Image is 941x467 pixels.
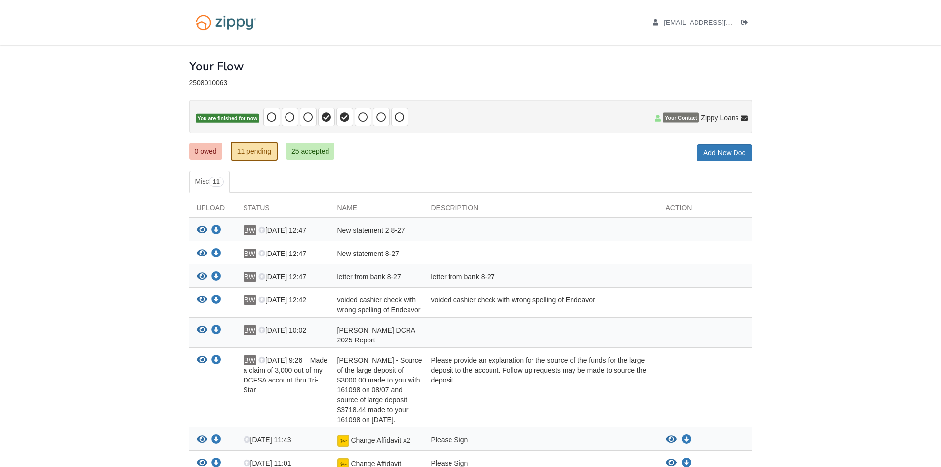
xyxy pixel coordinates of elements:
span: New statement 2 8-27 [337,226,405,234]
div: Upload [189,203,236,217]
img: Logo [189,10,263,35]
button: View Benjamin Wuelling - Source of the large deposit of $3000.00 made to you with 161098 on 08/07... [197,355,207,366]
span: [DATE] 12:47 [258,226,306,234]
span: BW [244,325,257,335]
a: Misc [189,171,230,193]
a: Download New statement 2 8-27 [211,227,221,235]
span: [DATE] 10:02 [258,326,306,334]
span: [DATE] 9:26 – Made a claim of 3,000 out of my DCFSA account thru Tri-Star [244,356,327,394]
a: Download Change Affidavit x2 [682,436,692,444]
span: BW [244,249,257,258]
span: BW [244,355,257,365]
span: [PERSON_NAME] DCRA 2025 Report [337,326,415,344]
span: Zippy Loans [701,113,738,123]
a: Download New statement 8-27 [211,250,221,258]
span: New statement 8-27 [337,250,399,257]
span: letter from bank 8-27 [337,273,401,281]
img: Document fully signed [337,435,349,447]
span: Your Contact [663,113,699,123]
span: BW [244,225,257,235]
span: [DATE] 11:01 [244,459,291,467]
button: View New statement 8-27 [197,249,207,259]
a: Download Change Affidavit [682,459,692,467]
span: BW [244,295,257,305]
span: voided cashier check with wrong spelling of Endeavor [337,296,421,314]
a: Log out [741,19,752,29]
div: Action [658,203,752,217]
div: Description [424,203,658,217]
span: [DATE] 12:47 [258,273,306,281]
a: Add New Doc [697,144,752,161]
a: 11 pending [231,142,278,161]
span: benjaminwuelling@gmail.com [664,19,777,26]
a: 25 accepted [286,143,334,160]
span: You are finished for now [196,114,260,123]
span: Change Affidavit x2 [351,436,410,444]
div: Please provide an explanation for the source of the funds for the large deposit to the account. F... [424,355,658,425]
span: [PERSON_NAME] - Source of the large deposit of $3000.00 made to you with 161098 on 08/07 and sour... [337,356,422,424]
a: Download Change Affidavit x2 [211,436,221,444]
span: [DATE] 11:43 [244,436,291,444]
span: [DATE] 12:42 [258,296,306,304]
span: [DATE] 12:47 [258,250,306,257]
div: Please Sign [424,435,658,448]
button: View Wuelling DCRA 2025 Report [197,325,207,336]
div: voided cashier check with wrong spelling of Endeavor [424,295,658,315]
span: 11 [209,177,223,187]
button: View Change Affidavit x2 [197,435,207,445]
a: edit profile [653,19,777,29]
a: Download letter from bank 8-27 [211,273,221,281]
a: Download Benjamin Wuelling - Source of the large deposit of $3000.00 made to you with 161098 on 0... [211,357,221,365]
a: Download Wuelling DCRA 2025 Report [211,327,221,335]
div: 2508010063 [189,79,752,87]
div: Name [330,203,424,217]
span: BW [244,272,257,282]
div: Status [236,203,330,217]
a: Download voided cashier check with wrong spelling of Endeavor [211,297,221,304]
div: letter from bank 8-27 [424,272,658,285]
h1: Your Flow [189,60,244,73]
a: 0 owed [189,143,222,160]
button: View New statement 2 8-27 [197,225,207,236]
button: View Change Affidavit x2 [666,435,677,445]
button: View letter from bank 8-27 [197,272,207,282]
button: View voided cashier check with wrong spelling of Endeavor [197,295,207,305]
